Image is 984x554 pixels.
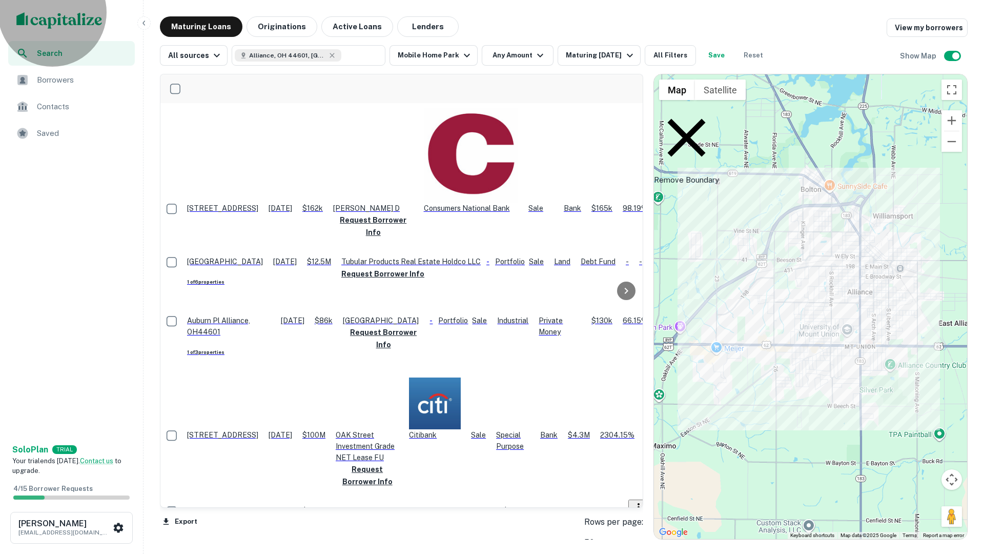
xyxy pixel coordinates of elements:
div: Citibank [409,378,461,441]
p: [STREET_ADDRESS] [187,203,258,214]
button: Toggle fullscreen view [941,80,962,100]
button: Request Borrower Info [336,463,399,488]
button: Mobile Home Park [389,45,478,66]
p: Debt Fund [581,256,616,267]
button: Request Borrower Info [333,214,414,239]
div: TRIAL [52,445,77,454]
p: - [418,505,421,517]
button: Reset [737,45,770,66]
div: Sale [426,505,441,517]
p: $130k [591,315,612,326]
span: - [639,258,642,266]
button: Map camera controls [941,469,962,490]
img: capitalize-logo.png [16,12,102,29]
p: [DATE] [269,203,292,214]
button: Zoom out [941,131,962,152]
p: - [602,505,605,517]
button: Show satellite imagery [695,80,746,100]
button: Keyboard shortcuts [790,532,834,539]
button: Show street map [659,80,695,100]
div: 0 0 [654,74,967,539]
button: Save your search to get updates of matches that match your search criteria. [700,45,733,66]
p: Bank [564,203,581,214]
button: Request Borrower Info [343,326,424,351]
a: Report a map error [923,532,964,538]
p: Tubular Products Real Estate Holdco LLC [341,256,481,267]
span: Your trial ends [DATE]. to upgrade. [12,457,121,475]
div: Sale [529,256,544,267]
p: $16k [503,505,520,517]
h6: [PERSON_NAME] [18,520,111,528]
p: Land [554,256,570,267]
img: picture [424,108,518,203]
button: Maturing Loans [160,16,242,37]
p: [GEOGRAPHIC_DATA] [343,315,424,326]
span: 100.00% [530,507,560,515]
div: This is a portfolio loan with 6 properties [495,256,525,267]
a: Contact us [80,457,113,465]
p: Private Money [539,315,581,338]
div: Maturing [DATE] [566,49,635,62]
button: Zoom in [941,110,962,131]
h6: 1 of 3 properties [187,349,271,357]
p: [GEOGRAPHIC_DATA] [187,256,263,267]
button: Active Loans [321,16,393,37]
p: $12.5M [307,256,331,267]
button: Request Borrower Info [341,268,424,280]
span: 2304.15% [600,431,634,439]
p: OAK Street Investment Grade NET Lease FU [336,429,399,463]
p: Rows per page: [584,516,643,528]
button: Lenders [397,16,459,37]
p: Auburn Pl Alliance, OH44601 [187,315,271,338]
p: - [429,314,433,327]
span: Search [37,48,129,59]
p: $165k [591,203,612,214]
strong: Solo Plan [12,445,48,454]
p: Special Purpose [496,429,530,452]
p: 2.80% [570,505,591,517]
button: Originations [247,16,317,37]
button: Any Amount [482,45,553,66]
img: picture [409,378,461,429]
span: Alliance, OH 44601, [GEOGRAPHIC_DATA] [249,51,326,60]
button: Export [160,514,200,529]
span: 4 / 15 Borrower Requests [13,485,93,492]
p: $4.3M [568,429,590,441]
p: Industrial [497,315,528,326]
p: [STREET_ADDRESS] [187,429,258,441]
div: Sale [528,203,543,214]
p: - [486,255,489,268]
a: View my borrowers [887,18,968,37]
p: [PERSON_NAME] [329,505,412,517]
p: Remove Boundary [654,105,719,186]
div: Consumers National Bank [424,108,518,214]
p: [DATE] [269,429,292,441]
button: All Filters [645,45,696,66]
div: 50 [584,537,643,549]
p: $16k [302,505,319,517]
p: [DATE] [273,256,297,267]
div: All sources [168,49,223,62]
div: Sale [472,315,487,326]
p: [STREET_ADDRESS] [187,505,258,517]
img: Google [657,526,690,539]
p: $100M [302,429,325,441]
p: [PERSON_NAME] D [333,203,414,214]
span: Borrowers [37,74,129,86]
a: Terms (opens in new tab) [903,532,917,538]
h6: 1 of 6 properties [187,279,263,286]
span: Saved [37,127,129,140]
p: $162k [302,203,323,214]
p: Individual [462,505,493,517]
span: Map data ©2025 Google [840,532,896,538]
p: Bank [540,429,558,441]
p: [DATE] [269,505,292,517]
p: $86k [315,315,333,326]
span: Contacts [37,101,129,113]
h6: Show Map [900,50,938,62]
p: [DATE] [281,315,304,326]
div: This is a portfolio loan with 3 properties [438,315,468,326]
iframe: Chat Widget [933,472,984,521]
p: - [615,505,618,517]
